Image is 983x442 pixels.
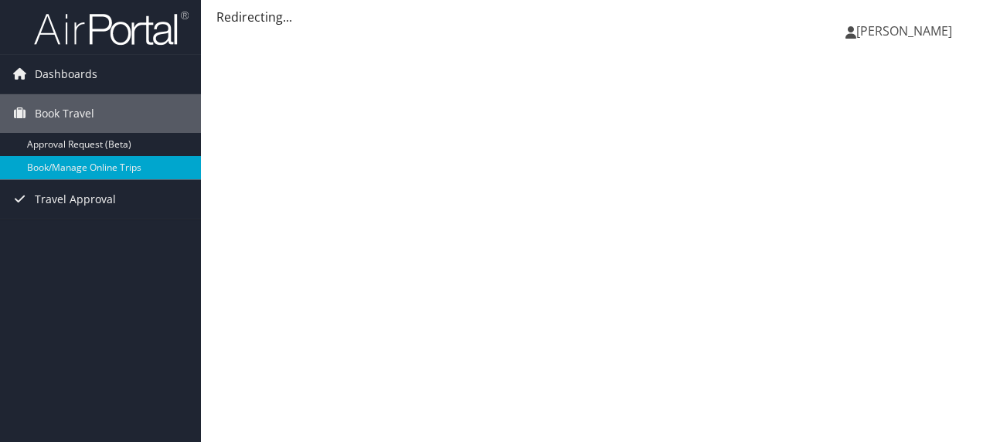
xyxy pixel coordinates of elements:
[216,8,968,26] div: Redirecting...
[856,22,952,39] span: [PERSON_NAME]
[35,180,116,219] span: Travel Approval
[35,55,97,93] span: Dashboards
[35,94,94,133] span: Book Travel
[34,10,189,46] img: airportal-logo.png
[845,8,968,54] a: [PERSON_NAME]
